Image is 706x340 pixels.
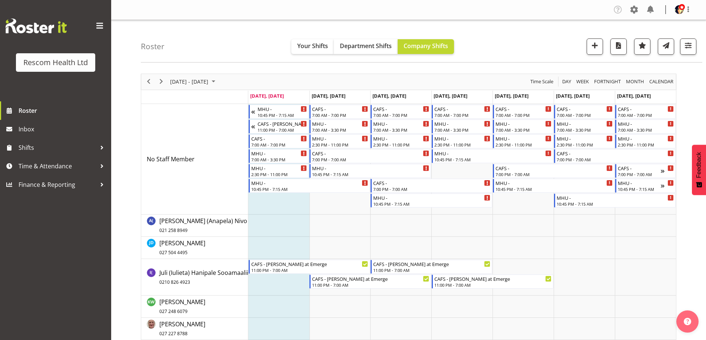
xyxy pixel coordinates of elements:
div: 7:00 AM - 7:00 PM [373,112,429,118]
div: MHU - [618,120,674,127]
div: CAFS - [495,105,551,112]
div: 2:30 PM - 11:00 PM [618,142,674,148]
div: No Staff Member"s event - MHU - Begin From Wednesday, October 1, 2025 at 7:00:00 AM GMT+13:00 End... [371,119,431,134]
div: 7:00 PM - 7:00 AM [495,171,613,177]
div: MHU - [312,164,429,172]
div: 2:30 PM - 11:00 PM [373,142,429,148]
div: 7:00 AM - 7:00 PM [312,112,368,118]
div: Juli (Iulieta) Hanipale Sooamaalii"s event - CAFS - Lance at Emerge Begin From Tuesday, September... [309,275,431,289]
button: Timeline Day [561,77,573,86]
span: [PERSON_NAME] (Anapela) Nivo [159,217,247,234]
span: Fortnight [593,77,622,86]
span: [PERSON_NAME] [159,320,205,337]
div: 7:00 AM - 7:00 PM [557,112,613,118]
div: 11:00 PM - 7:00 AM [258,127,307,133]
div: No Staff Member"s event - CAFS - Begin From Sunday, October 5, 2025 at 7:00:00 PM GMT+13:00 Ends ... [615,164,676,178]
div: 10:45 PM - 7:15 AM [557,201,674,207]
div: MHU - [618,135,674,142]
span: No Staff Member [147,155,195,163]
div: 11:00 PM - 7:00 AM [434,282,551,288]
button: Previous [144,77,154,86]
span: Roster [19,105,107,116]
button: Month [648,77,675,86]
div: CAFS - [618,164,661,172]
div: MHU - [495,120,551,127]
button: Feedback - Show survey [692,145,706,195]
div: No Staff Member"s event - CAFS - Begin From Thursday, October 2, 2025 at 7:00:00 AM GMT+13:00 End... [432,105,492,119]
div: Juli (Iulieta) Hanipale Sooamaalii"s event - CAFS - Lance at Emerge Begin From Wednesday, October... [371,260,492,274]
span: [PERSON_NAME] [159,239,205,256]
img: lisa-averill4ed0ba207759471a3c7c9c0bc18f64d8.png [675,5,684,14]
div: No Staff Member"s event - MHU - Begin From Tuesday, September 30, 2025 at 10:45:00 PM GMT+13:00 E... [309,164,431,178]
span: Month [625,77,645,86]
span: 027 248 6079 [159,308,188,314]
div: 7:00 AM - 7:00 PM [495,112,551,118]
button: Your Shifts [291,39,334,54]
span: Your Shifts [297,42,328,50]
button: Next [156,77,166,86]
div: CAFS - [PERSON_NAME] at Emerge - requested by [PERSON_NAME] [258,120,307,127]
span: [DATE] - [DATE] [169,77,209,86]
span: Inbox [19,124,107,135]
td: Ana (Anapela) Nivo resource [141,215,248,237]
div: 7:00 PM - 7:00 AM [557,156,674,162]
div: No Staff Member"s event - CAFS - Begin From Saturday, October 4, 2025 at 7:00:00 AM GMT+13:00 End... [554,105,614,119]
span: Finance & Reporting [19,179,96,190]
div: 2:30 PM - 11:00 PM [557,142,613,148]
div: 2:30 PM - 11:00 PM [434,142,490,148]
div: MHU - [618,179,661,186]
span: [DATE], [DATE] [372,92,406,99]
div: 11:00 PM - 7:00 AM [312,282,429,288]
div: CAFS - [373,179,490,186]
a: [PERSON_NAME] (Anapela) Nivo021 258 8949 [159,216,247,234]
span: [DATE], [DATE] [434,92,467,99]
div: No Staff Member"s event - MHU - Begin From Monday, September 29, 2025 at 7:00:00 AM GMT+13:00 End... [249,149,309,163]
div: No Staff Member"s event - CAFS - Begin From Monday, September 29, 2025 at 7:00:00 AM GMT+13:00 En... [249,134,309,148]
div: No Staff Member"s event - CAFS - Begin From Tuesday, September 30, 2025 at 7:00:00 AM GMT+13:00 E... [309,105,370,119]
td: Judi Dunstan resource [141,237,248,259]
span: [DATE], [DATE] [312,92,345,99]
h4: Roster [141,42,165,51]
div: No Staff Member"s event - MHU - Begin From Wednesday, October 1, 2025 at 10:45:00 PM GMT+13:00 En... [371,193,492,208]
span: 021 258 8949 [159,227,188,233]
div: No Staff Member"s event - MHU - Begin From Saturday, October 4, 2025 at 10:45:00 PM GMT+13:00 End... [554,193,676,208]
span: [DATE], [DATE] [250,92,284,99]
div: No Staff Member"s event - MHU - Begin From Saturday, October 4, 2025 at 2:30:00 PM GMT+13:00 Ends... [554,134,614,148]
div: No Staff Member"s event - CAFS - Begin From Wednesday, October 1, 2025 at 7:00:00 AM GMT+13:00 En... [371,105,431,119]
div: CAFS - [PERSON_NAME] at Emerge [312,275,429,282]
a: No Staff Member [147,155,195,164]
button: Timeline Month [625,77,646,86]
div: No Staff Member"s event - CAFS - Henny Wilson at Emerge - requested by Erin Begin From Sunday, Se... [249,119,309,134]
div: 11:00 PM - 7:00 AM [251,267,368,273]
div: 7:00 PM - 7:00 AM [618,171,661,177]
div: 11:00 PM - 7:00 AM [373,267,490,273]
div: CAFS - [PERSON_NAME] at Emerge [434,275,551,282]
button: Department Shifts [334,39,398,54]
div: Juli (Iulieta) Hanipale Sooamaalii"s event - CAFS - Lance Marelle at Emerge Begin From Monday, Se... [249,260,370,274]
div: 10:45 PM - 7:15 AM [251,186,368,192]
div: No Staff Member"s event - MHU - Begin From Monday, September 29, 2025 at 10:45:00 PM GMT+13:00 En... [249,179,370,193]
div: CAFS - [434,105,490,112]
div: No Staff Member"s event - MHU - Begin From Sunday, October 5, 2025 at 10:45:00 PM GMT+13:00 Ends ... [615,179,676,193]
button: Fortnight [593,77,622,86]
div: CAFS - [PERSON_NAME] at Emerge [251,260,368,267]
span: 027 227 8788 [159,330,188,337]
div: 10:45 PM - 7:15 AM [373,201,490,207]
div: No Staff Member"s event - MHU - Begin From Wednesday, October 1, 2025 at 2:30:00 PM GMT+13:00 End... [371,134,431,148]
div: No Staff Member"s event - CAFS - Begin From Friday, October 3, 2025 at 7:00:00 AM GMT+13:00 Ends ... [493,105,553,119]
div: CAFS - [557,105,613,112]
div: 7:00 AM - 7:00 PM [434,112,490,118]
div: No Staff Member"s event - MHU - Begin From Thursday, October 2, 2025 at 7:00:00 AM GMT+13:00 Ends... [432,119,492,134]
td: No Staff Member resource [141,104,248,215]
div: 7:00 AM - 3:30 PM [434,127,490,133]
span: Time Scale [530,77,554,86]
div: CAFS - [312,105,368,112]
button: Company Shifts [398,39,454,54]
div: previous period [142,74,155,90]
div: MHU - [373,194,490,201]
div: MHU - [557,194,674,201]
div: No Staff Member"s event - CAFS - Begin From Saturday, October 4, 2025 at 7:00:00 PM GMT+13:00 End... [554,149,676,163]
td: Kenneth Tunnicliff resource [141,318,248,340]
span: Week [576,77,590,86]
div: CAFS - [557,149,674,157]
